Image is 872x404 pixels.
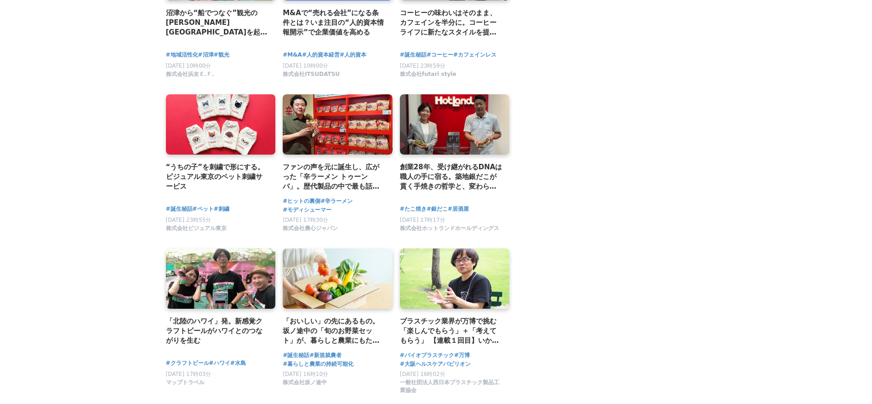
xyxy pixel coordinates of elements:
a: #新規就農者 [309,351,342,360]
a: #居酒屋 [448,205,469,214]
a: 株式会社坂ノ途中 [283,381,327,388]
a: 「北陸のハワイ」発。新感覚クラフトビールがハワイとのつながりを生む [166,316,268,346]
span: 株式会社futari style [400,70,456,78]
a: #地域活性化 [166,51,198,59]
a: #暮らしと農業の持続可能化 [283,360,353,369]
a: #沼津 [198,51,214,59]
a: 創業28年、受け継がれるDNAは職人の手に宿る。築地銀だこが貫く手焼きの哲学と、変わらぬ味を支える職人の誇り [400,162,502,192]
span: [DATE] 17時17分 [400,217,445,223]
span: [DATE] 10時00分 [283,63,328,69]
span: 株式会社坂ノ途中 [283,379,327,387]
span: 株式会社ビジュアル東京 [166,225,227,232]
a: “うちの子”を刺繍で形にする。ビジュアル東京のペット刺繍サービス [166,162,268,192]
span: 株式会社ホットランドホールディングス [400,225,499,232]
span: [DATE] 17時30分 [283,217,328,223]
a: 株式会社ビジュアル東京 [166,227,227,234]
a: #誕生秘話 [283,351,309,360]
span: 株式会社農心ジャパン [283,225,338,232]
a: #銀だこ [427,205,448,214]
span: [DATE] 23時55分 [166,217,211,223]
span: 株式会社ITSUDATSU [283,70,340,78]
a: #モディシューマー [283,206,331,214]
span: 一般社団法人西日本プラスチック製品工業協会 [400,379,502,394]
a: #大阪ヘルスケアパビリオン [400,360,471,369]
a: #辛ラーメン [320,197,353,206]
a: マップトラベル [166,381,205,388]
a: #たこ焼き [400,205,427,214]
a: プラスチック業界が万博で挑む 「楽しんでもらう」＋「考えてもらう」 【連載１回目】いかにしてプラスチックの利便性を享受しながら環境負荷をなくしていくか？ [400,316,502,346]
a: #クラフトビール [166,359,209,368]
a: #人的資本 [340,51,366,59]
a: 株式会社ホットランドホールディングス [400,227,499,234]
a: #バイオプラスチック [400,351,454,360]
span: [DATE] 16時02分 [400,371,445,377]
a: #M&A [283,51,302,59]
a: #誕生秘話 [400,51,427,59]
a: 沼津から“船でつなぐ”観光の[PERSON_NAME] [GEOGRAPHIC_DATA]を起点に地域共創を目指す千鳥観光汽船の挑戦とこれから [166,8,268,38]
a: 株式会社ITSUDATSU [283,73,340,80]
a: #ペット [193,205,214,214]
a: #刺繍 [214,205,229,214]
a: #誕生秘話 [166,205,193,214]
a: コーヒーの味わいはそのまま、カフェインを半分に。コーヒーライフに新たなスタイルを提供するfutari styleの「ハーフデカフェコーヒー」誕生秘話 [400,8,502,38]
a: #カフェインレス [453,51,496,59]
a: ファンの声を元に誕生し、広がった「辛ラーメン トゥーンバ」。歴代製品の中で最も話題を呼んだ裏側にある、お客様との向き合い方。 [283,162,385,192]
a: M&Aで“売れる会社”になる条件とは？いま注目の“人的資本情報開示”で企業価値を高める [283,8,385,38]
a: #観光 [214,51,229,59]
a: #ヒットの裏側 [283,197,320,206]
span: [DATE] 10時00分 [166,63,211,69]
a: 株式会社浜友Ｅ.Ｆ. [166,73,214,80]
span: マップトラベル [166,379,205,387]
a: 株式会社futari style [400,73,456,80]
a: #コーヒー [427,51,453,59]
a: 「おいしい」の先にあるもの。坂ノ途中の「旬のお野菜セット」が、暮らしと農業にもたらす豊かな循環 [283,316,385,346]
a: 株式会社農心ジャパン [283,227,338,234]
a: 一般社団法人西日本プラスチック製品工業協会 [400,389,502,396]
span: [DATE] 16時10分 [283,371,328,377]
a: #水島 [230,359,246,368]
a: #人的資本経営 [302,51,340,59]
a: #ハワイ [209,359,230,368]
a: #万博 [454,351,470,360]
span: [DATE] 17時03分 [166,371,211,377]
span: 株式会社浜友Ｅ.Ｆ. [166,70,214,78]
span: [DATE] 23時59分 [400,63,445,69]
